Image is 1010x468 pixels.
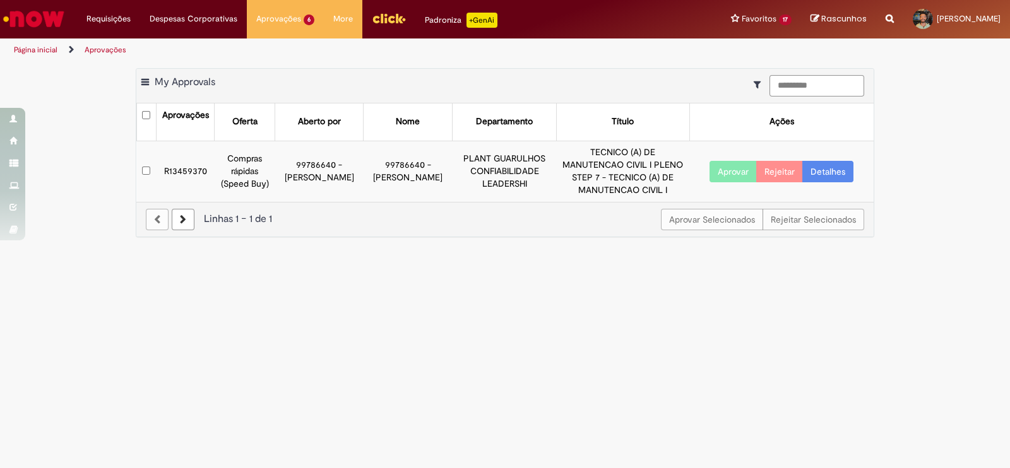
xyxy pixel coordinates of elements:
div: Aberto por [298,115,341,128]
td: Compras rápidas (Speed Buy) [215,141,275,201]
span: Aprovações [256,13,301,25]
i: Mostrar filtros para: Suas Solicitações [754,80,767,89]
span: Favoritos [742,13,776,25]
div: Nome [396,115,420,128]
div: Padroniza [425,13,497,28]
div: Linhas 1 − 1 de 1 [146,212,864,226]
span: Requisições [86,13,131,25]
td: R13459370 [156,141,215,201]
img: ServiceNow [1,6,66,32]
a: Aprovações [85,45,126,55]
div: Aprovações [162,109,209,122]
td: 99786640 - [PERSON_NAME] [275,141,364,201]
a: Rascunhos [811,13,867,25]
td: TECNICO (A) DE MANUTENCAO CIVIL I PLENO STEP 7 - TECNICO (A) DE MANUTENCAO CIVIL I [557,141,690,201]
span: More [333,13,353,25]
ul: Trilhas de página [9,38,664,62]
span: 6 [304,15,314,25]
span: Despesas Corporativas [150,13,237,25]
span: 17 [779,15,792,25]
p: +GenAi [466,13,497,28]
a: Detalhes [802,161,853,182]
a: Página inicial [14,45,57,55]
td: PLANT GUARULHOS CONFIABILIDADE LEADERSHI [453,141,557,201]
div: Título [612,115,634,128]
div: Departamento [476,115,533,128]
th: Aprovações [156,103,215,141]
div: Oferta [232,115,258,128]
button: Aprovar [710,161,757,182]
div: Ações [769,115,794,128]
span: Rascunhos [821,13,867,25]
span: [PERSON_NAME] [937,13,1001,24]
td: 99786640 - [PERSON_NAME] [364,141,453,201]
span: My Approvals [155,76,215,88]
button: Rejeitar [756,161,803,182]
img: click_logo_yellow_360x200.png [372,9,406,28]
